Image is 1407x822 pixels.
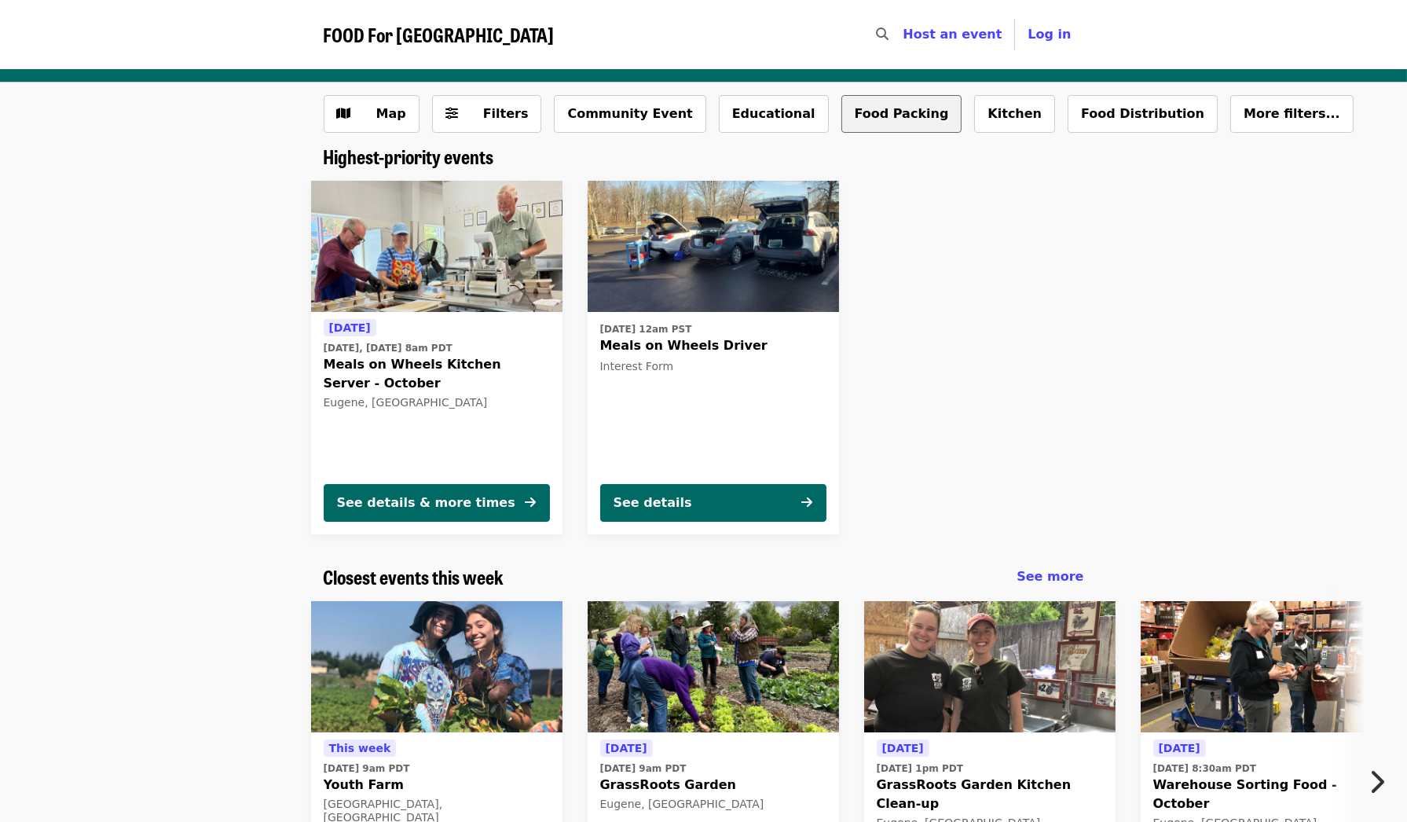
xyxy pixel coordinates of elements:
[526,495,537,510] i: arrow-right icon
[324,95,420,133] button: Show map view
[898,16,911,53] input: Search
[1369,767,1384,797] i: chevron-right icon
[1355,760,1407,804] button: Next item
[1015,19,1083,50] button: Log in
[1153,761,1256,776] time: [DATE] 8:30am PDT
[432,95,542,133] button: Filters (0 selected)
[877,761,963,776] time: [DATE] 1pm PDT
[600,322,692,336] time: [DATE] 12am PST
[1017,569,1083,584] span: See more
[1141,601,1392,733] img: Warehouse Sorting Food - October organized by FOOD For Lane County
[1230,95,1354,133] button: More filters...
[329,321,371,334] span: [DATE]
[1068,95,1218,133] button: Food Distribution
[311,566,1097,589] div: Closest events this week
[841,95,962,133] button: Food Packing
[719,95,829,133] button: Educational
[324,761,410,776] time: [DATE] 9am PDT
[324,776,550,794] span: Youth Farm
[329,742,391,754] span: This week
[311,181,562,313] img: Meals on Wheels Kitchen Server - October organized by FOOD For Lane County
[311,601,562,733] img: Youth Farm organized by FOOD For Lane County
[974,95,1055,133] button: Kitchen
[600,484,826,522] button: See details
[600,360,674,372] span: Interest Form
[324,341,453,355] time: [DATE], [DATE] 8am PDT
[606,742,647,754] span: [DATE]
[324,484,550,522] button: See details & more times
[324,563,504,590] span: Closest events this week
[1159,742,1200,754] span: [DATE]
[324,142,494,170] span: Highest-priority events
[877,776,1103,813] span: GrassRoots Garden Kitchen Clean-up
[483,106,529,121] span: Filters
[614,494,692,512] div: See details
[600,776,826,794] span: GrassRoots Garden
[324,396,550,409] div: Eugene, [GEOGRAPHIC_DATA]
[588,601,839,733] img: GrassRoots Garden organized by FOOD For Lane County
[337,494,515,512] div: See details & more times
[1153,776,1380,813] span: Warehouse Sorting Food - October
[324,145,494,168] a: Highest-priority events
[1028,27,1071,42] span: Log in
[337,106,351,121] i: map icon
[1244,106,1340,121] span: More filters...
[882,742,924,754] span: [DATE]
[376,106,406,121] span: Map
[903,27,1002,42] a: Host an event
[600,336,826,355] span: Meals on Wheels Driver
[324,20,555,48] span: FOOD For [GEOGRAPHIC_DATA]
[588,181,839,313] img: Meals on Wheels Driver organized by FOOD For Lane County
[600,761,687,776] time: [DATE] 9am PDT
[324,24,555,46] a: FOOD For [GEOGRAPHIC_DATA]
[554,95,705,133] button: Community Event
[600,798,826,811] div: Eugene, [GEOGRAPHIC_DATA]
[802,495,813,510] i: arrow-right icon
[876,27,889,42] i: search icon
[311,181,562,534] a: See details for "Meals on Wheels Kitchen Server - October"
[588,181,839,534] a: See details for "Meals on Wheels Driver"
[324,355,550,393] span: Meals on Wheels Kitchen Server - October
[311,145,1097,168] div: Highest-priority events
[324,566,504,589] a: Closest events this week
[1017,567,1083,586] a: See more
[445,106,458,121] i: sliders-h icon
[864,601,1116,733] img: GrassRoots Garden Kitchen Clean-up organized by FOOD For Lane County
